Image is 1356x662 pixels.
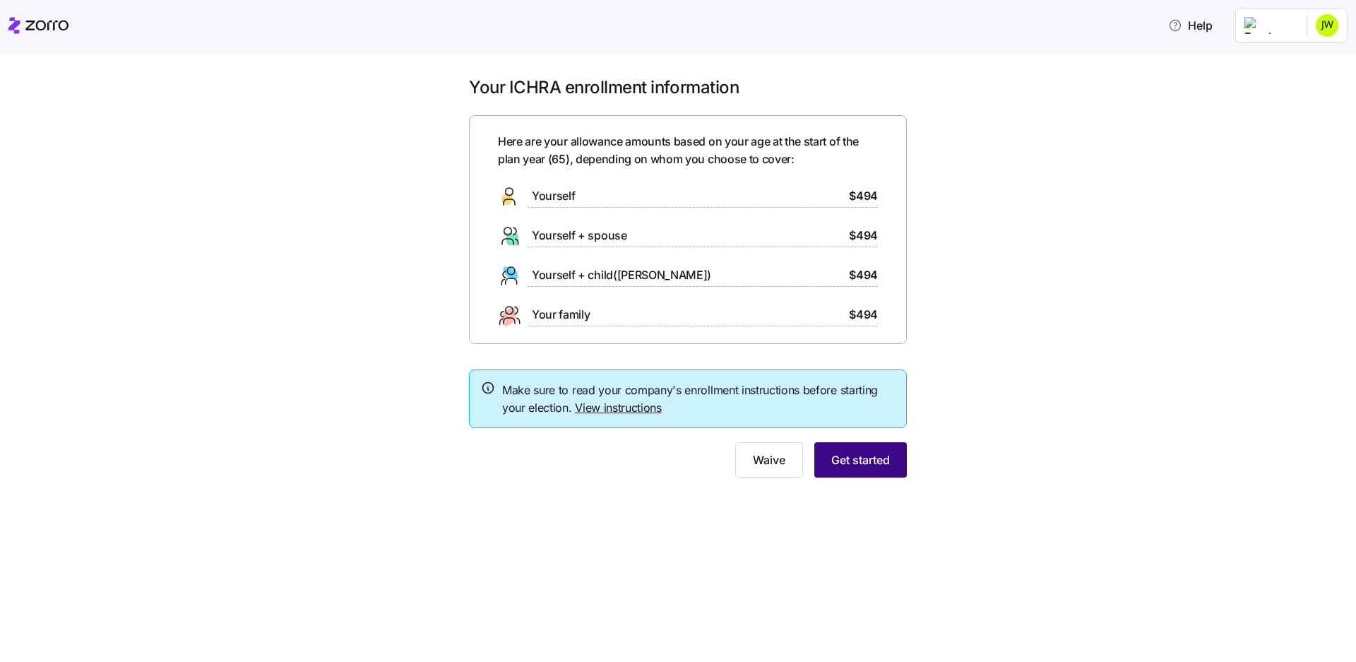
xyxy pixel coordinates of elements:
[735,442,803,478] button: Waive
[498,133,878,168] span: Here are your allowance amounts based on your age at the start of the plan year ( 65 ), depending...
[814,442,907,478] button: Get started
[469,76,907,98] h1: Your ICHRA enrollment information
[532,306,590,324] span: Your family
[849,187,878,205] span: $494
[753,451,785,468] span: Waive
[575,401,662,415] a: View instructions
[1168,17,1213,34] span: Help
[532,227,627,244] span: Yourself + spouse
[1316,14,1338,37] img: f8c4c0cdb8d202f80b985e350c3fffa6
[1244,17,1295,34] img: Employer logo
[532,266,711,284] span: Yourself + child([PERSON_NAME])
[532,187,575,205] span: Yourself
[831,451,890,468] span: Get started
[502,382,895,417] span: Make sure to read your company's enrollment instructions before starting your election.
[1157,11,1224,40] button: Help
[849,266,878,284] span: $494
[849,306,878,324] span: $494
[849,227,878,244] span: $494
